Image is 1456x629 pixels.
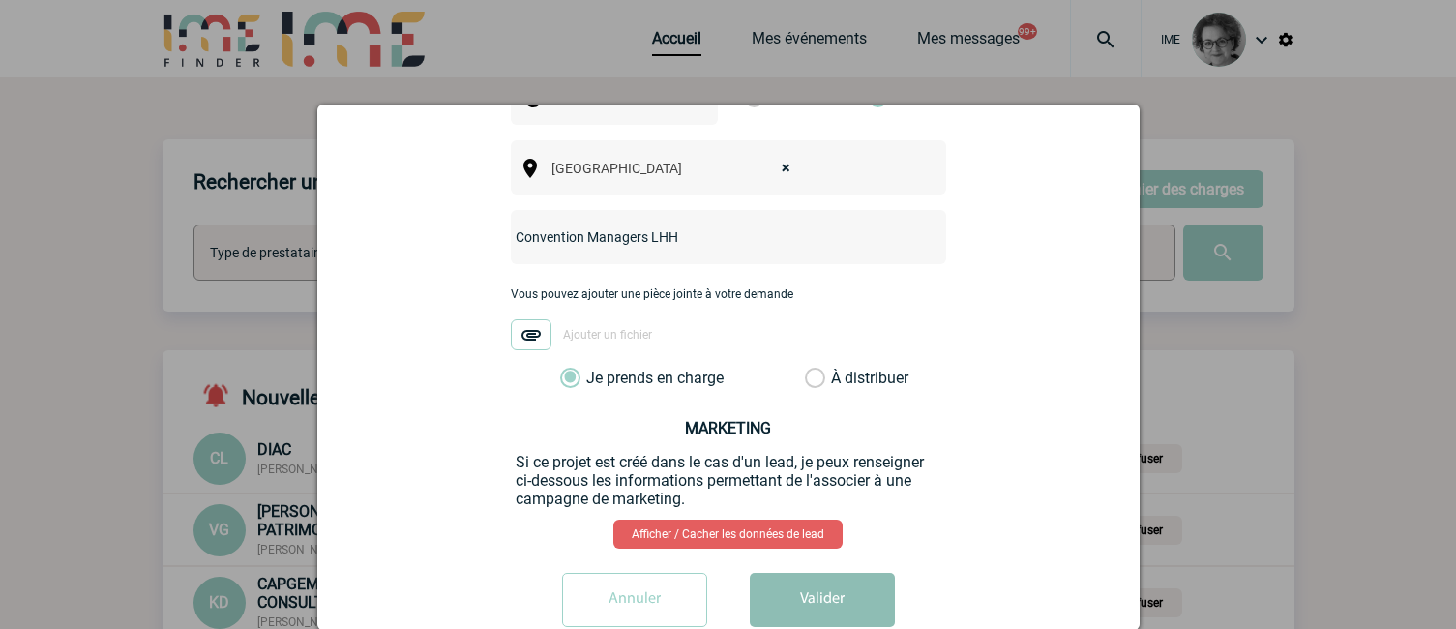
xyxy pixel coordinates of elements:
span: Ile de France [544,155,810,182]
input: Nom de l'événement [511,225,895,250]
p: Vous pouvez ajouter une pièce jointe à votre demande [511,287,946,301]
h3: MARKETING [516,419,941,437]
a: Afficher / Cacher les données de lead [613,520,843,549]
input: Annuler [562,573,707,627]
p: Si ce projet est créé dans le cas d'un lead, je peux renseigner ci-dessous les informations perme... [516,453,941,508]
label: Je prends en charge [560,369,593,388]
span: Ajouter un fichier [563,328,652,342]
label: À distribuer [805,369,825,388]
label: Global [868,71,880,125]
button: Valider [750,573,895,627]
span: × [782,155,790,182]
